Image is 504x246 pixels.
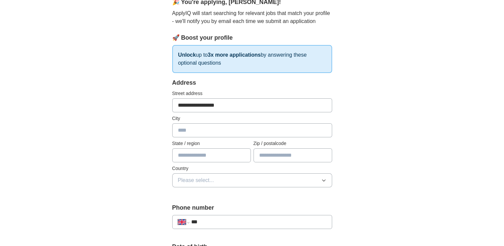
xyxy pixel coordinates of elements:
[172,78,332,87] div: Address
[208,52,260,58] strong: 3x more applications
[172,33,332,42] div: 🚀 Boost your profile
[172,90,332,97] label: Street address
[178,176,214,184] span: Please select...
[172,203,332,212] label: Phone number
[172,140,251,147] label: State / region
[172,45,332,73] p: up to by answering these optional questions
[178,52,196,58] strong: Unlock
[172,115,332,122] label: City
[172,9,332,25] p: ApplyIQ will start searching for relevant jobs that match your profile - we'll notify you by emai...
[253,140,332,147] label: Zip / postalcode
[172,173,332,187] button: Please select...
[172,165,332,172] label: Country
